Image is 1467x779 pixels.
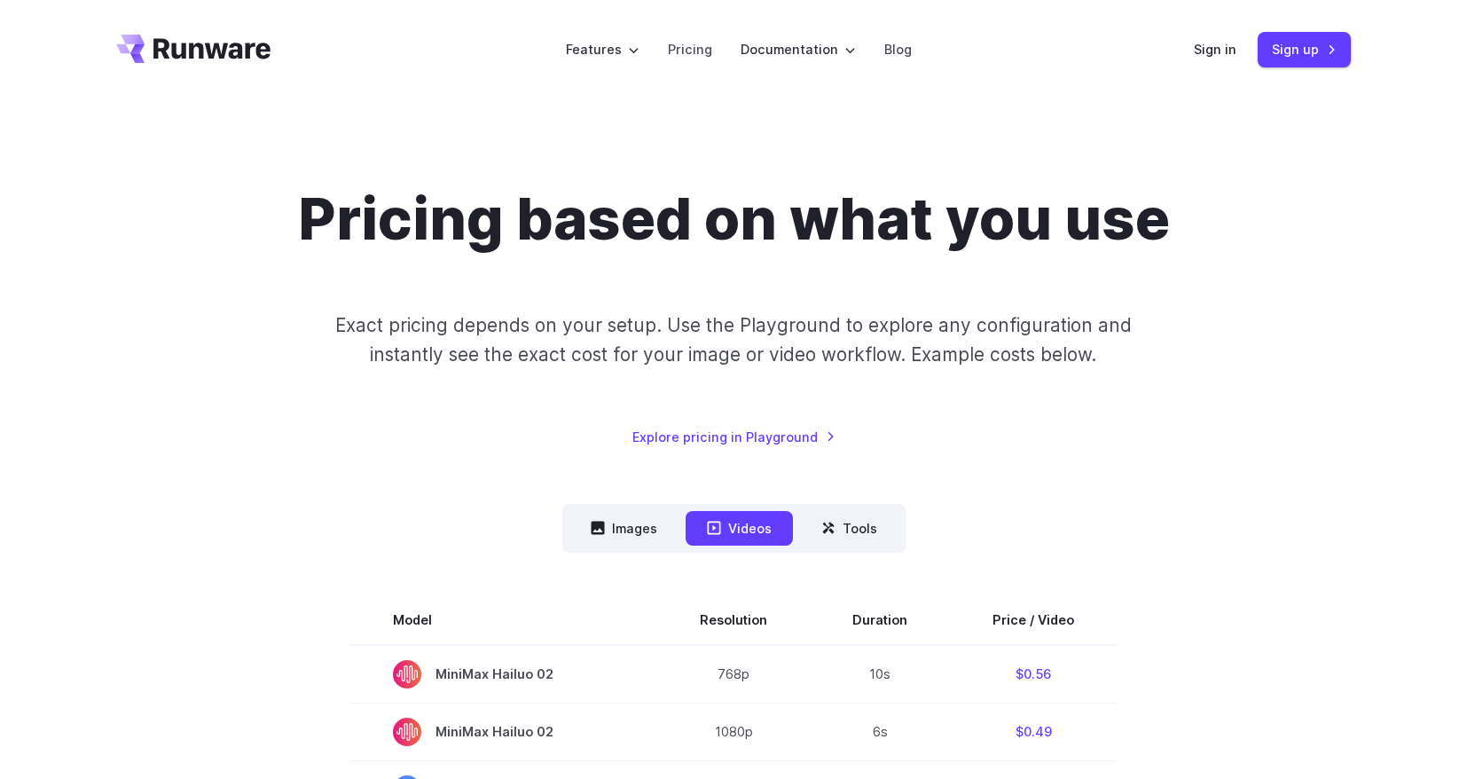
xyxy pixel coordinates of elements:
th: Resolution [657,595,810,645]
a: Explore pricing in Playground [632,427,835,447]
p: Exact pricing depends on your setup. Use the Playground to explore any configuration and instantl... [302,311,1165,370]
button: Images [569,511,679,546]
label: Documentation [741,39,856,59]
th: Price / Video [950,595,1117,645]
th: Duration [810,595,950,645]
span: MiniMax Hailuo 02 [393,660,615,689]
span: MiniMax Hailuo 02 [393,718,615,746]
th: Model [350,595,657,645]
td: $0.56 [950,645,1117,704]
td: 1080p [657,703,810,760]
td: 10s [810,645,950,704]
a: Go to / [116,35,271,63]
a: Pricing [668,39,712,59]
label: Features [566,39,639,59]
h1: Pricing based on what you use [298,185,1170,254]
td: 6s [810,703,950,760]
td: 768p [657,645,810,704]
a: Sign up [1258,32,1351,67]
a: Sign in [1194,39,1236,59]
td: $0.49 [950,703,1117,760]
a: Blog [884,39,912,59]
button: Tools [800,511,898,546]
button: Videos [686,511,793,546]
